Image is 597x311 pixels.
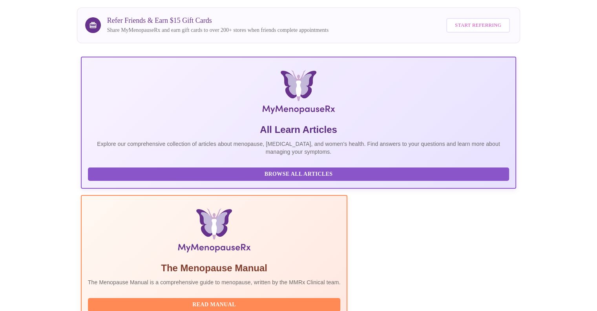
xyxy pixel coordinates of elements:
[88,140,509,156] p: Explore our comprehensive collection of articles about menopause, [MEDICAL_DATA], and women's hea...
[88,262,341,274] h5: The Menopause Manual
[96,300,333,310] span: Read Manual
[107,26,329,34] p: Share MyMenopauseRx and earn gift cards to over 200+ stores when friends complete appointments
[88,170,511,177] a: Browse All Articles
[107,17,329,25] h3: Refer Friends & Earn $15 Gift Cards
[153,70,444,117] img: MyMenopauseRx Logo
[88,167,509,181] button: Browse All Articles
[88,301,343,307] a: Read Manual
[128,208,300,256] img: Menopause Manual
[455,21,501,30] span: Start Referring
[88,123,509,136] h5: All Learn Articles
[446,18,510,33] button: Start Referring
[88,278,341,286] p: The Menopause Manual is a comprehensive guide to menopause, written by the MMRx Clinical team.
[444,14,512,37] a: Start Referring
[96,169,502,179] span: Browse All Articles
